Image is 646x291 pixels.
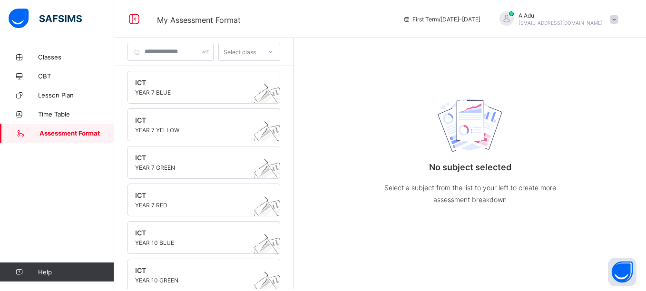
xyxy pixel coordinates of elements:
span: YEAR 10 BLUE [135,239,254,246]
p: No subject selected [375,162,565,172]
span: YEAR 7 YELLOW [135,126,254,134]
span: CBT [38,72,114,80]
span: YEAR 7 GREEN [135,164,254,171]
span: My Assessment Format [157,15,241,25]
span: Help [38,268,114,276]
p: Select a subject from the list to your left to create more assessment breakdown [375,182,565,205]
div: AAdu [490,11,623,27]
span: ICT [135,78,254,87]
span: A Adu [519,12,603,19]
span: YEAR 10 GREEN [135,277,254,284]
span: Lesson Plan [38,91,114,99]
span: Classes [38,53,114,61]
span: YEAR 7 BLUE [135,89,254,96]
span: ICT [135,116,254,124]
div: Select class [224,43,256,61]
div: No subject selected [375,71,565,224]
img: safsims [9,9,82,29]
span: [EMAIL_ADDRESS][DOMAIN_NAME] [519,20,603,26]
span: YEAR 7 RED [135,202,254,209]
button: Open asap [608,258,636,286]
span: Assessment Format [39,129,114,137]
span: session/term information [403,16,480,23]
span: ICT [135,154,254,162]
span: ICT [135,191,254,199]
img: structure.cad45ed73ac2f6accb5d2a2efd3b9748.svg [434,97,506,156]
span: Time Table [38,110,114,118]
span: ICT [135,229,254,237]
span: ICT [135,266,254,274]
